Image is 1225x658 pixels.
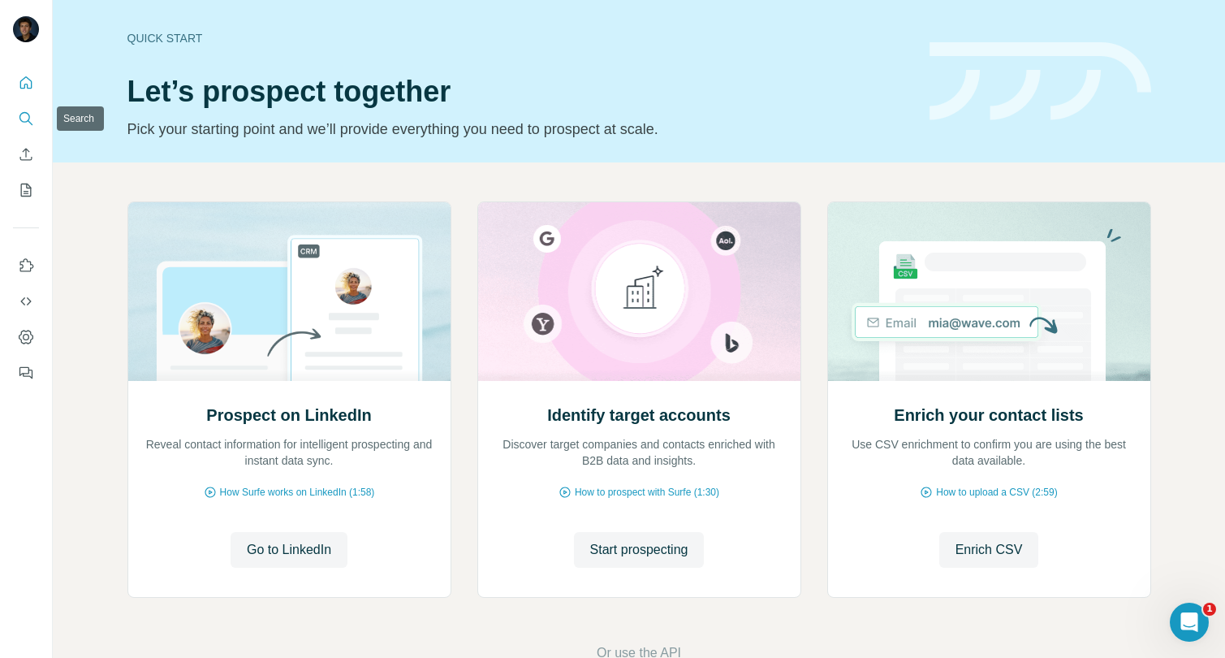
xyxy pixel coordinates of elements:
[13,68,39,97] button: Quick start
[13,104,39,133] button: Search
[127,202,451,381] img: Prospect on LinkedIn
[206,404,371,426] h2: Prospect on LinkedIn
[127,118,910,141] p: Pick your starting point and we’ll provide everything you need to prospect at scale.
[1203,603,1216,616] span: 1
[13,251,39,280] button: Use Surfe on LinkedIn
[494,436,784,469] p: Discover target companies and contacts enriched with B2B data and insights.
[127,30,910,46] div: Quick start
[220,485,375,500] span: How Surfe works on LinkedIn (1:58)
[247,540,331,560] span: Go to LinkedIn
[547,404,731,426] h2: Identify target accounts
[930,42,1151,121] img: banner
[13,323,39,352] button: Dashboard
[1170,603,1209,642] iframe: Intercom live chat
[575,485,719,500] span: How to prospect with Surfe (1:30)
[13,358,39,387] button: Feedback
[13,16,39,42] img: Avatar
[127,76,910,108] h1: Let’s prospect together
[144,436,434,469] p: Reveal contact information for intelligent prospecting and instant data sync.
[13,287,39,316] button: Use Surfe API
[844,436,1134,469] p: Use CSV enrichment to confirm you are using the best data available.
[894,404,1083,426] h2: Enrich your contact lists
[939,532,1039,568] button: Enrich CSV
[955,540,1023,560] span: Enrich CSV
[13,175,39,205] button: My lists
[590,540,688,560] span: Start prospecting
[231,532,347,568] button: Go to LinkedIn
[13,140,39,169] button: Enrich CSV
[827,202,1151,381] img: Enrich your contact lists
[936,485,1057,500] span: How to upload a CSV (2:59)
[574,532,705,568] button: Start prospecting
[477,202,801,381] img: Identify target accounts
